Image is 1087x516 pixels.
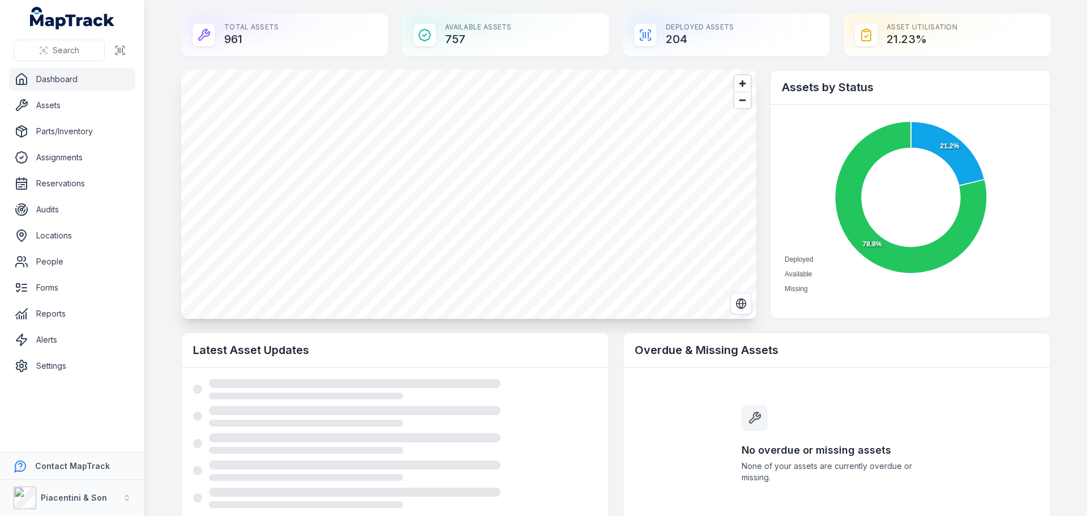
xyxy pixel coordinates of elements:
span: None of your assets are currently overdue or missing. [742,460,932,483]
canvas: Map [181,70,756,319]
span: Search [53,45,79,56]
a: Alerts [9,329,135,351]
a: People [9,250,135,273]
a: Parts/Inventory [9,120,135,143]
a: Assignments [9,146,135,169]
h2: Overdue & Missing Assets [635,342,1039,358]
button: Zoom out [734,92,751,108]
a: Locations [9,224,135,247]
h3: No overdue or missing assets [742,442,932,458]
a: Reservations [9,172,135,195]
span: Available [785,270,812,278]
button: Search [14,40,105,61]
h2: Assets by Status [782,79,1039,95]
span: Missing [785,285,808,293]
span: Deployed [785,255,814,263]
a: Reports [9,302,135,325]
a: Dashboard [9,68,135,91]
a: Audits [9,198,135,221]
button: Switch to Satellite View [730,293,752,314]
a: Settings [9,355,135,377]
a: Assets [9,94,135,117]
button: Zoom in [734,75,751,92]
strong: Contact MapTrack [35,461,110,471]
h2: Latest Asset Updates [193,342,597,358]
strong: Piacentini & Son [41,493,107,502]
a: Forms [9,276,135,299]
a: MapTrack [30,7,115,29]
